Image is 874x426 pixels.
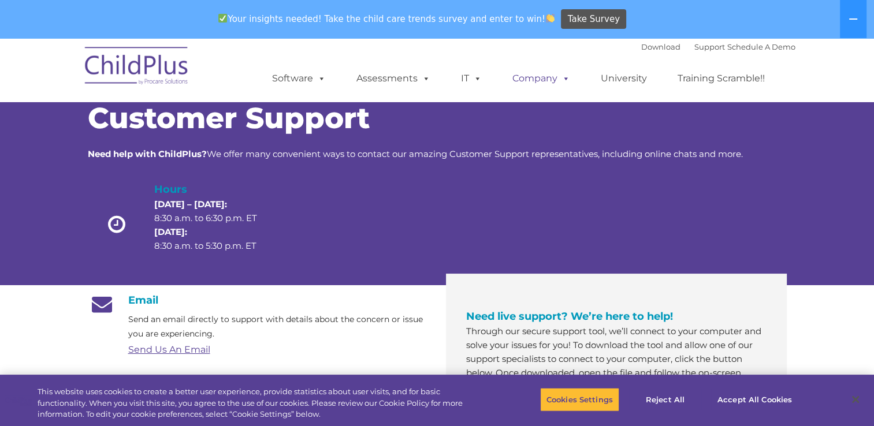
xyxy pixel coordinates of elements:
span: We offer many convenient ways to contact our amazing Customer Support representatives, including ... [88,148,743,159]
span: Customer Support [88,100,370,136]
font: | [641,42,795,51]
a: Schedule A Demo [727,42,795,51]
h4: Hours [154,181,277,197]
p: 8:30 a.m. to 6:30 p.m. ET 8:30 a.m. to 5:30 p.m. ET [154,197,277,253]
h4: Email [88,294,429,307]
a: Assessments [345,67,442,90]
strong: [DATE] – [DATE]: [154,199,227,210]
button: Reject All [629,387,701,412]
a: University [589,67,659,90]
a: IT [449,67,493,90]
img: 👏 [546,14,555,23]
span: Your insights needed! Take the child care trends survey and enter to win! [214,8,560,30]
img: ChildPlus by Procare Solutions [79,39,195,96]
p: Through our secure support tool, we’ll connect to your computer and solve your issues for you! To... [466,324,767,394]
a: Software [261,67,337,90]
a: Download [641,42,680,51]
span: Need live support? We’re here to help! [466,310,673,323]
a: Training Scramble!! [666,67,776,90]
button: Close [843,387,868,412]
p: Send an email directly to support with details about the concern or issue you are experiencing. [128,312,429,341]
a: Company [501,67,582,90]
a: Support [694,42,725,51]
a: Send Us An Email [128,344,210,355]
button: Accept All Cookies [711,387,798,412]
a: Take Survey [561,9,626,29]
button: Cookies Settings [540,387,619,412]
strong: [DATE]: [154,226,187,237]
strong: Need help with ChildPlus? [88,148,207,159]
div: This website uses cookies to create a better user experience, provide statistics about user visit... [38,386,481,420]
img: ✅ [218,14,227,23]
span: Take Survey [568,9,620,29]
